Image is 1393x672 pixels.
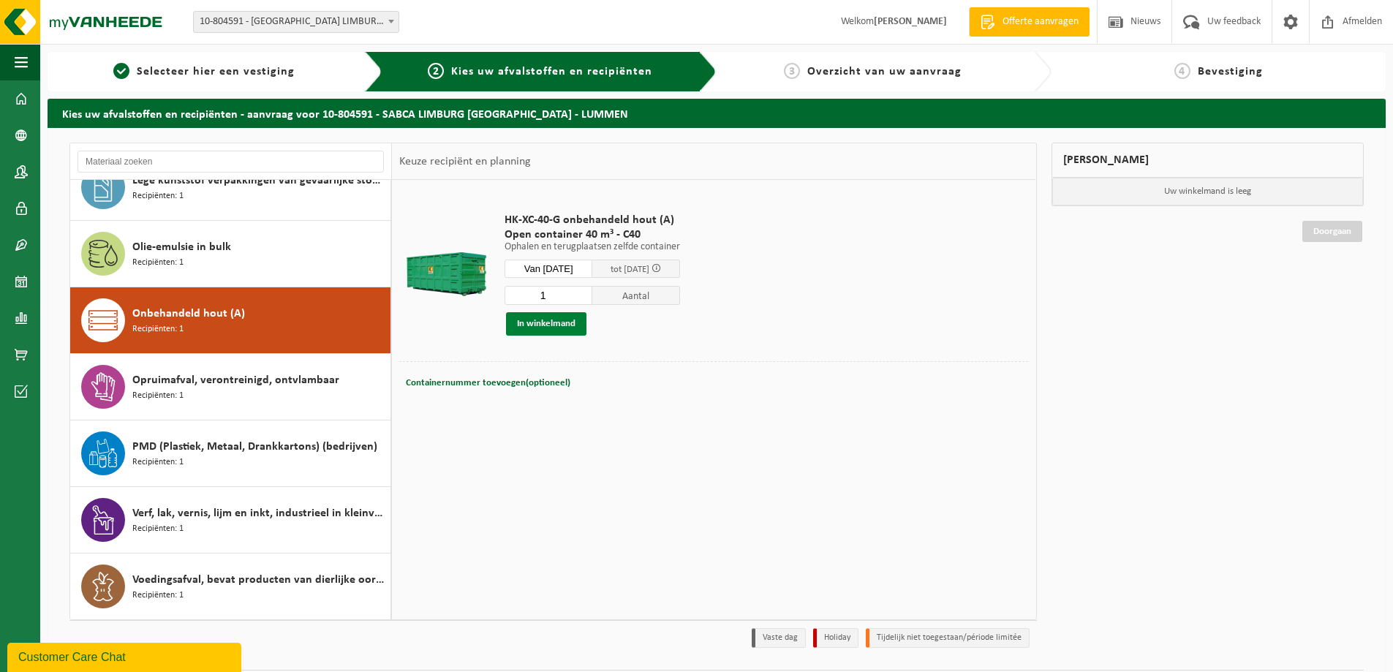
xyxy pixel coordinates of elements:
[392,143,538,180] div: Keuze recipiënt en planning
[406,378,570,388] span: Containernummer toevoegen(optioneel)
[55,63,353,80] a: 1Selecteer hier een vestiging
[1052,178,1364,205] p: Uw winkelmand is leeg
[428,63,444,79] span: 2
[132,371,339,389] span: Opruimafval, verontreinigd, ontvlambaar
[132,189,184,203] span: Recipiënten: 1
[807,66,962,78] span: Overzicht van uw aanvraag
[132,571,387,589] span: Voedingsafval, bevat producten van dierlijke oorsprong, onverpakt, categorie 3
[70,554,391,619] button: Voedingsafval, bevat producten van dierlijke oorsprong, onverpakt, categorie 3 Recipiënten: 1
[70,287,391,354] button: Onbehandeld hout (A) Recipiënten: 1
[404,373,572,393] button: Containernummer toevoegen(optioneel)
[1302,221,1362,242] a: Doorgaan
[784,63,800,79] span: 3
[137,66,295,78] span: Selecteer hier een vestiging
[193,11,399,33] span: 10-804591 - SABCA LIMBURG NV - LUMMEN
[505,227,680,242] span: Open container 40 m³ - C40
[132,256,184,270] span: Recipiënten: 1
[132,172,387,189] span: Lege kunststof verpakkingen van gevaarlijke stoffen
[132,438,377,456] span: PMD (Plastiek, Metaal, Drankkartons) (bedrijven)
[70,354,391,420] button: Opruimafval, verontreinigd, ontvlambaar Recipiënten: 1
[969,7,1090,37] a: Offerte aanvragen
[7,640,244,672] iframe: chat widget
[752,628,806,648] li: Vaste dag
[813,628,858,648] li: Holiday
[132,305,245,322] span: Onbehandeld hout (A)
[505,260,592,278] input: Selecteer datum
[506,312,586,336] button: In winkelmand
[1052,143,1364,178] div: [PERSON_NAME]
[592,286,680,305] span: Aantal
[1174,63,1190,79] span: 4
[1198,66,1263,78] span: Bevestiging
[78,151,384,173] input: Materiaal zoeken
[611,265,649,274] span: tot [DATE]
[132,322,184,336] span: Recipiënten: 1
[866,628,1030,648] li: Tijdelijk niet toegestaan/période limitée
[505,213,680,227] span: HK-XC-40-G onbehandeld hout (A)
[132,456,184,469] span: Recipiënten: 1
[505,242,680,252] p: Ophalen en terugplaatsen zelfde container
[132,589,184,603] span: Recipiënten: 1
[194,12,399,32] span: 10-804591 - SABCA LIMBURG NV - LUMMEN
[70,420,391,487] button: PMD (Plastiek, Metaal, Drankkartons) (bedrijven) Recipiënten: 1
[113,63,129,79] span: 1
[70,487,391,554] button: Verf, lak, vernis, lijm en inkt, industrieel in kleinverpakking Recipiënten: 1
[132,389,184,403] span: Recipiënten: 1
[48,99,1386,127] h2: Kies uw afvalstoffen en recipiënten - aanvraag voor 10-804591 - SABCA LIMBURG [GEOGRAPHIC_DATA] -...
[132,505,387,522] span: Verf, lak, vernis, lijm en inkt, industrieel in kleinverpakking
[451,66,652,78] span: Kies uw afvalstoffen en recipiënten
[132,238,231,256] span: Olie-emulsie in bulk
[874,16,947,27] strong: [PERSON_NAME]
[70,221,391,287] button: Olie-emulsie in bulk Recipiënten: 1
[999,15,1082,29] span: Offerte aanvragen
[70,154,391,221] button: Lege kunststof verpakkingen van gevaarlijke stoffen Recipiënten: 1
[132,522,184,536] span: Recipiënten: 1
